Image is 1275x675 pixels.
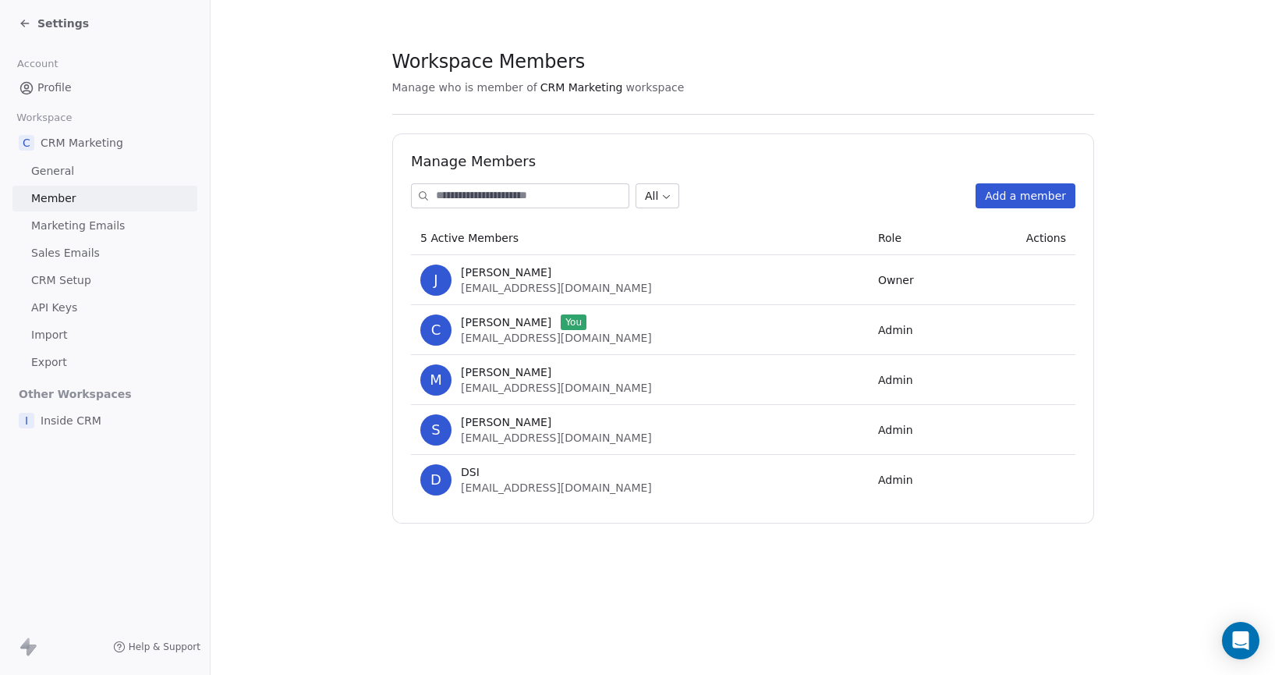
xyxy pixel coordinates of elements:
span: 5 Active Members [420,232,519,244]
span: API Keys [31,300,77,316]
div: Open Intercom Messenger [1222,622,1259,659]
span: Owner [877,274,913,286]
span: [EMAIL_ADDRESS][DOMAIN_NAME] [461,382,652,394]
span: [EMAIL_ADDRESS][DOMAIN_NAME] [461,481,652,494]
a: API Keys [12,295,197,321]
span: Account [10,52,65,76]
span: Admin [877,374,912,386]
span: Profile [37,80,72,96]
span: Marketing Emails [31,218,125,234]
a: Import [12,322,197,348]
a: Sales Emails [12,240,197,266]
span: C [420,314,452,346]
span: [PERSON_NAME] [461,364,551,380]
span: Settings [37,16,89,31]
span: Inside CRM [41,413,101,428]
span: CRM Marketing [41,135,123,151]
span: CRM Setup [31,272,91,289]
span: DSI [461,464,480,480]
a: Export [12,350,197,375]
a: Help & Support [113,641,200,653]
a: Marketing Emails [12,213,197,239]
span: You [561,314,586,330]
a: Settings [19,16,89,31]
span: Member [31,190,76,207]
span: Actions [1025,232,1065,244]
span: CRM Marketing [540,80,623,95]
span: Other Workspaces [12,382,138,407]
span: [EMAIL_ADDRESS][DOMAIN_NAME] [461,332,652,344]
span: J [420,265,452,296]
span: Workspace [10,106,79,130]
span: [PERSON_NAME] [461,414,551,430]
span: Workspace Members [392,50,585,73]
span: I [19,413,34,428]
span: Import [31,327,67,343]
span: C [19,135,34,151]
span: Help & Support [129,641,200,653]
span: m [420,364,452,396]
span: Admin [877,474,912,486]
a: Member [12,186,197,211]
h1: Manage Members [411,152,1075,171]
a: General [12,158,197,184]
span: Manage who is member of [392,80,537,95]
span: Role [877,232,901,244]
span: General [31,163,74,179]
span: workspace [625,80,684,95]
span: Admin [877,324,912,336]
span: S [420,414,452,446]
a: CRM Setup [12,268,197,293]
span: [EMAIL_ADDRESS][DOMAIN_NAME] [461,432,652,444]
a: Profile [12,75,197,101]
span: [PERSON_NAME] [461,265,551,280]
button: Add a member [976,183,1075,208]
span: Admin [877,424,912,436]
span: Export [31,354,67,371]
span: D [420,464,452,496]
span: [EMAIL_ADDRESS][DOMAIN_NAME] [461,282,652,294]
span: [PERSON_NAME] [461,314,551,330]
span: Sales Emails [31,245,100,261]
